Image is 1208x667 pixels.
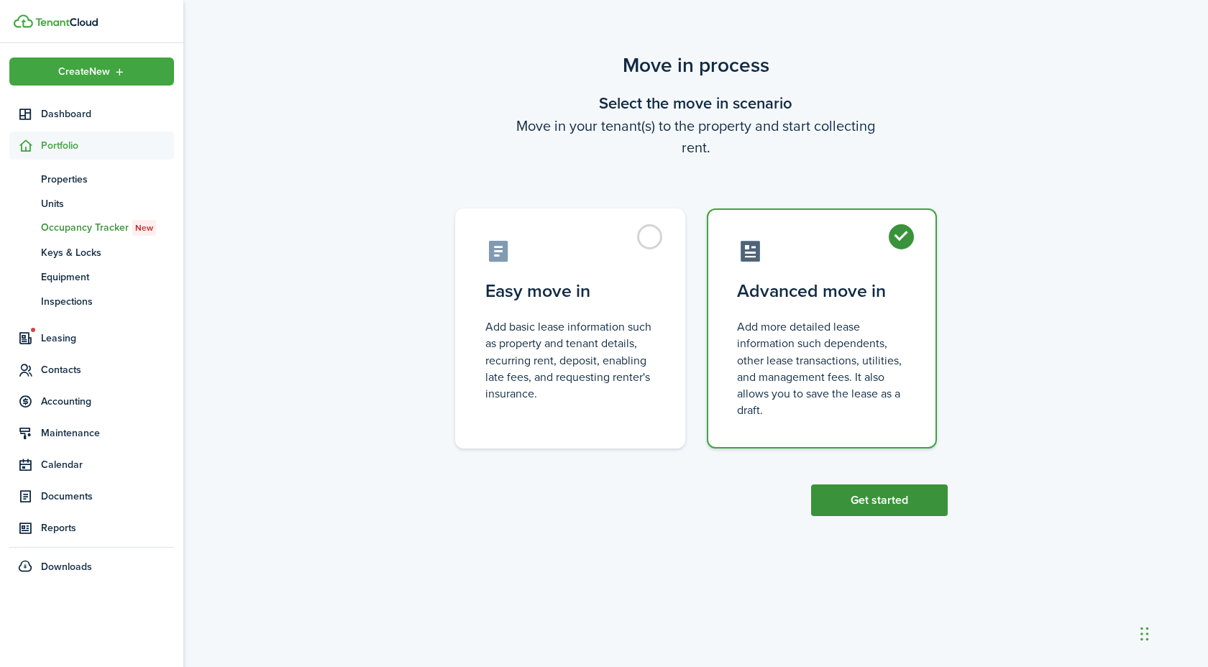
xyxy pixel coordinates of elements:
control-radio-card-description: Add more detailed lease information such dependents, other lease transactions, utilities, and man... [737,318,907,418]
control-radio-card-title: Advanced move in [737,278,907,304]
a: Occupancy TrackerNew [9,216,174,240]
span: Accounting [41,394,174,409]
control-radio-card-description: Add basic lease information such as property and tenant details, recurring rent, deposit, enablin... [485,318,655,402]
span: Downloads [41,559,92,574]
a: Reports [9,514,174,542]
span: Inspections [41,294,174,309]
span: Dashboard [41,106,174,121]
div: Drag [1140,612,1149,655]
span: Contacts [41,362,174,377]
button: Open menu [9,57,174,86]
span: Create New [58,67,110,77]
span: Leasing [41,331,174,346]
span: Documents [41,489,174,504]
a: Dashboard [9,100,174,128]
span: Properties [41,172,174,187]
a: Units [9,191,174,216]
a: Inspections [9,289,174,313]
scenario-title: Move in process [444,50,948,80]
span: Reports [41,520,174,535]
wizard-step-header-title: Select the move in scenario [444,91,948,115]
a: Equipment [9,264,174,289]
span: Maintenance [41,425,174,441]
span: Equipment [41,270,174,285]
span: Occupancy Tracker [41,220,174,236]
a: Properties [9,167,174,191]
span: Calendar [41,457,174,472]
span: Keys & Locks [41,245,174,260]
span: New [135,221,153,234]
span: Units [41,196,174,211]
iframe: Chat Widget [1136,598,1208,667]
wizard-step-header-description: Move in your tenant(s) to the property and start collecting rent. [444,115,948,158]
control-radio-card-title: Easy move in [485,278,655,304]
img: TenantCloud [35,18,98,27]
img: TenantCloud [14,14,33,28]
a: Keys & Locks [9,240,174,264]
button: Get started [811,484,948,516]
span: Portfolio [41,138,174,153]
